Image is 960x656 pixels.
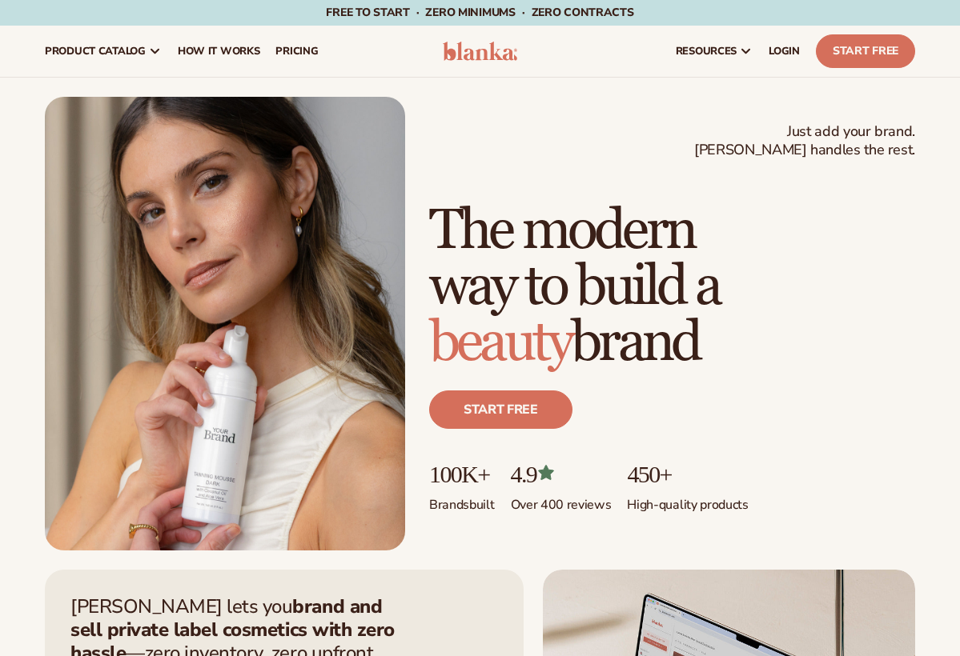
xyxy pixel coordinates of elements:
[429,390,572,429] a: Start free
[45,45,146,58] span: product catalog
[694,122,915,160] span: Just add your brand. [PERSON_NAME] handles the rest.
[511,487,612,514] p: Over 400 reviews
[275,45,318,58] span: pricing
[429,309,571,377] span: beauty
[816,34,915,68] a: Start Free
[761,26,808,77] a: LOGIN
[429,203,915,371] h1: The modern way to build a brand
[769,45,800,58] span: LOGIN
[45,97,405,550] img: Female holding tanning mousse.
[443,42,518,61] img: logo
[267,26,326,77] a: pricing
[627,487,748,514] p: High-quality products
[511,461,612,487] p: 4.9
[429,461,495,487] p: 100K+
[37,26,170,77] a: product catalog
[326,5,633,20] span: Free to start · ZERO minimums · ZERO contracts
[170,26,268,77] a: How It Works
[676,45,737,58] span: resources
[178,45,260,58] span: How It Works
[429,487,495,514] p: Brands built
[668,26,761,77] a: resources
[627,461,748,487] p: 450+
